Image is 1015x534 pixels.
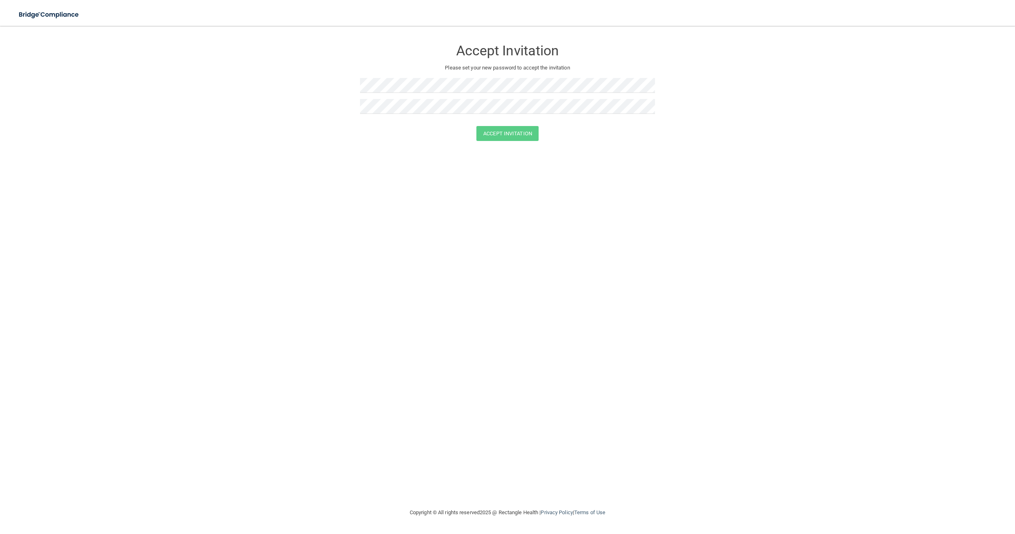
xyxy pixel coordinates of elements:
[360,500,655,526] div: Copyright © All rights reserved 2025 @ Rectangle Health | |
[12,6,86,23] img: bridge_compliance_login_screen.278c3ca4.svg
[360,43,655,58] h3: Accept Invitation
[476,126,539,141] button: Accept Invitation
[366,63,649,73] p: Please set your new password to accept the invitation
[574,509,605,515] a: Terms of Use
[541,509,573,515] a: Privacy Policy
